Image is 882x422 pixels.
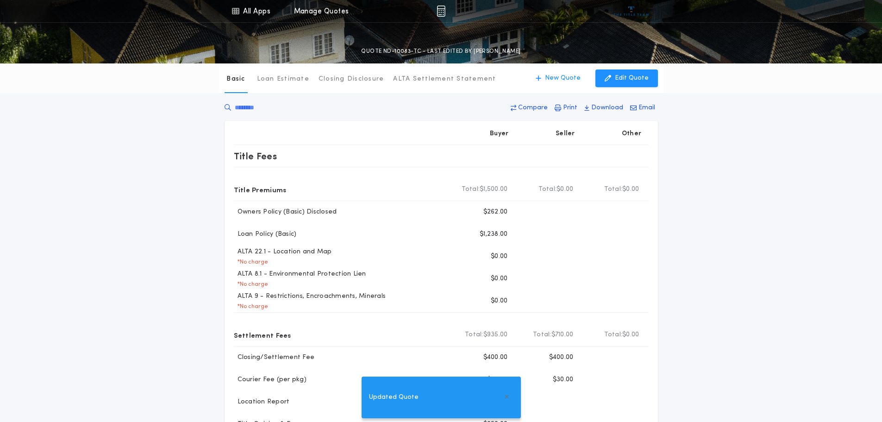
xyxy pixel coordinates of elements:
[319,75,384,84] p: Closing Disclosure
[462,185,480,194] b: Total:
[549,353,574,362] p: $400.00
[483,353,508,362] p: $400.00
[604,185,623,194] b: Total:
[480,185,507,194] span: $1,500.00
[480,230,507,239] p: $1,238.00
[234,208,337,217] p: Owners Policy (Basic) Disclosed
[627,100,658,116] button: Email
[533,330,551,340] b: Total:
[615,74,649,83] p: Edit Quote
[483,330,508,340] span: $935.00
[563,103,577,113] p: Print
[591,103,623,113] p: Download
[490,129,508,139] p: Buyer
[234,149,277,164] p: Title Fees
[556,129,575,139] p: Seller
[234,258,269,266] p: * No charge
[545,74,581,83] p: New Quote
[234,353,315,362] p: Closing/Settlement Fee
[491,252,507,261] p: $0.00
[518,103,548,113] p: Compare
[622,330,639,340] span: $0.00
[234,247,332,257] p: ALTA 22.1 - Location and Map
[234,328,291,342] p: Settlement Fees
[551,330,574,340] span: $710.00
[226,75,245,84] p: Basic
[234,303,269,310] p: * No charge
[557,185,573,194] span: $0.00
[369,392,419,403] span: Updated Quote
[595,69,658,87] button: Edit Quote
[483,208,508,217] p: $262.00
[526,69,590,87] button: New Quote
[234,292,386,301] p: ALTA 9 - Restrictions, Encroachments, Minerals
[614,6,649,16] img: vs-icon
[465,330,483,340] b: Total:
[604,330,623,340] b: Total:
[622,185,639,194] span: $0.00
[491,296,507,306] p: $0.00
[491,274,507,283] p: $0.00
[234,270,366,279] p: ALTA 8.1 - Environmental Protection Lien
[638,103,655,113] p: Email
[582,100,626,116] button: Download
[257,75,309,84] p: Loan Estimate
[393,75,496,84] p: ALTA Settlement Statement
[538,185,557,194] b: Total:
[234,230,297,239] p: Loan Policy (Basic)
[234,182,287,197] p: Title Premiums
[621,129,641,139] p: Other
[234,281,269,288] p: * No charge
[552,100,580,116] button: Print
[508,100,550,116] button: Compare
[361,47,520,56] p: QUOTE ND-10083-TC - LAST EDITED BY [PERSON_NAME]
[437,6,445,17] img: img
